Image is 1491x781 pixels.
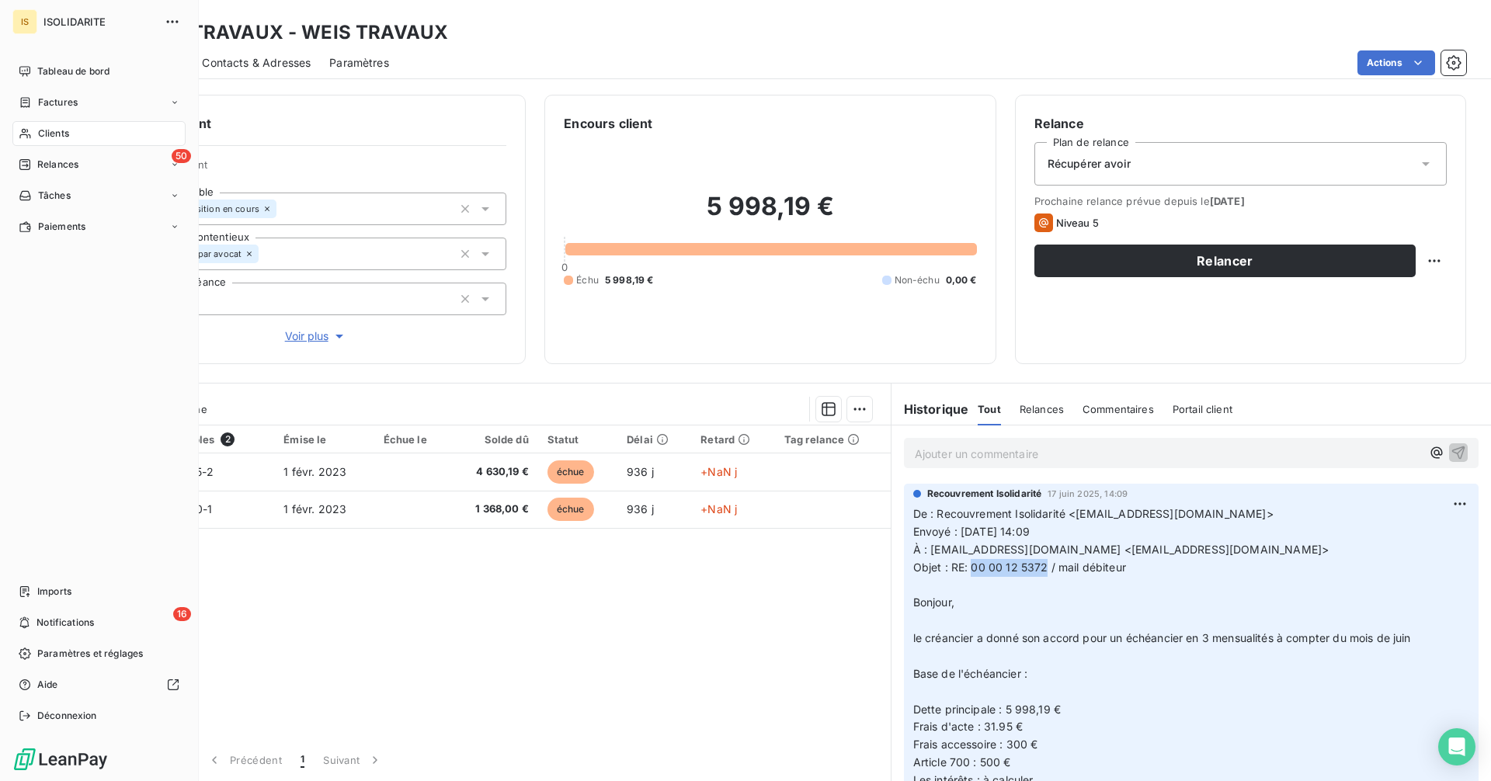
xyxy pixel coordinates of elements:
span: De : Recouvrement Isolidarité <[EMAIL_ADDRESS][DOMAIN_NAME]> [913,507,1274,520]
a: Imports [12,579,186,604]
span: échue [547,460,594,484]
span: 1 févr. 2023 [283,465,346,478]
button: Actions [1357,50,1435,75]
span: 0 [561,261,568,273]
span: Dette principale : 5 998,19 € [913,703,1061,716]
h6: Informations client [94,114,506,133]
a: Paramètres et réglages [12,641,186,666]
button: Voir plus [125,328,506,345]
span: Frais d'acte : 31.95 € [913,720,1023,733]
span: échue [547,498,594,521]
div: Tag relance [784,433,881,446]
button: Précédent [197,744,291,776]
span: +NaN j [700,502,737,515]
input: Ajouter une valeur [259,247,271,261]
img: Logo LeanPay [12,747,109,772]
span: Portail client [1173,403,1232,415]
span: 16 [173,607,191,621]
a: Aide [12,672,186,697]
span: Clients [38,127,69,141]
div: Délai [627,433,682,446]
h6: Encours client [564,114,652,133]
span: Paramètres et réglages [37,647,143,661]
span: 0,00 € [946,273,977,287]
span: Imports [37,585,71,599]
span: Commentaires [1083,403,1154,415]
span: 1 févr. 2023 [283,502,346,515]
span: +NaN j [700,465,737,478]
span: Aide [37,678,58,692]
span: Base de l'échéancier : [913,667,1027,680]
span: Niveau 5 [1056,217,1099,229]
span: 1 368,00 € [460,502,529,517]
span: Déconnexion [37,709,97,723]
button: Suivant [314,744,392,776]
span: Article 700 : 500 € [913,755,1011,769]
div: IS [12,9,37,34]
span: Envoyé : [DATE] 14:09 [913,525,1030,538]
div: Statut [547,433,608,446]
span: Tâches [38,189,71,203]
span: 936 j [627,502,654,515]
div: Émise le [283,433,364,446]
span: Bonjour, [913,595,954,609]
span: Propriétés Client [125,158,506,180]
a: Clients [12,121,186,146]
h3: WEIS TRAVAUX - WEIS TRAVAUX [137,19,448,47]
span: 1 [301,752,304,768]
span: 2 [221,432,235,446]
span: 17 juin 2025, 14:09 [1048,489,1128,498]
div: Retard [700,433,766,446]
div: Échue le [384,433,441,446]
h2: 5 998,19 € [564,191,976,238]
span: 5 998,19 € [605,273,654,287]
a: Paiements [12,214,186,239]
span: Paramètres [329,55,389,71]
span: Factures [38,95,78,109]
span: Relances [1020,403,1064,415]
a: 50Relances [12,152,186,177]
div: Open Intercom Messenger [1438,728,1475,765]
span: Tout [978,403,1001,415]
a: Tableau de bord [12,59,186,84]
button: Relancer [1034,245,1416,277]
span: Récupérer avoir [1048,156,1131,172]
span: À : [EMAIL_ADDRESS][DOMAIN_NAME] <[EMAIL_ADDRESS][DOMAIN_NAME]> [913,543,1329,556]
input: Ajouter une valeur [276,202,289,216]
h6: Historique [891,400,969,418]
a: Tâches [12,183,186,208]
span: Frais accessoire : 300 € [913,738,1038,751]
span: le créancier a donné son accord pour un échéancier en 3 mensualités à compter du mois de juin [913,631,1411,644]
span: Contacts & Adresses [202,55,311,71]
span: Délai d'opposition en cours [143,204,259,213]
button: 1 [291,744,314,776]
span: Voir plus [285,328,347,344]
span: Tableau de bord [37,64,109,78]
span: Notifications [36,616,94,630]
span: [DATE] [1210,195,1245,207]
span: Objet : RE: 00 00 12 5372 / mail débiteur [913,561,1126,574]
span: 4 630,19 € [460,464,529,480]
span: Non-échu [895,273,940,287]
span: Prochaine relance prévue depuis le [1034,195,1447,207]
h6: Relance [1034,114,1447,133]
a: Factures [12,90,186,115]
span: ISOLIDARITE [43,16,155,28]
span: Échu [576,273,599,287]
span: Paiements [38,220,85,234]
div: Solde dû [460,433,529,446]
span: Recouvrement Isolidarité [927,487,1042,501]
span: Relances [37,158,78,172]
span: 50 [172,149,191,163]
span: 936 j [627,465,654,478]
